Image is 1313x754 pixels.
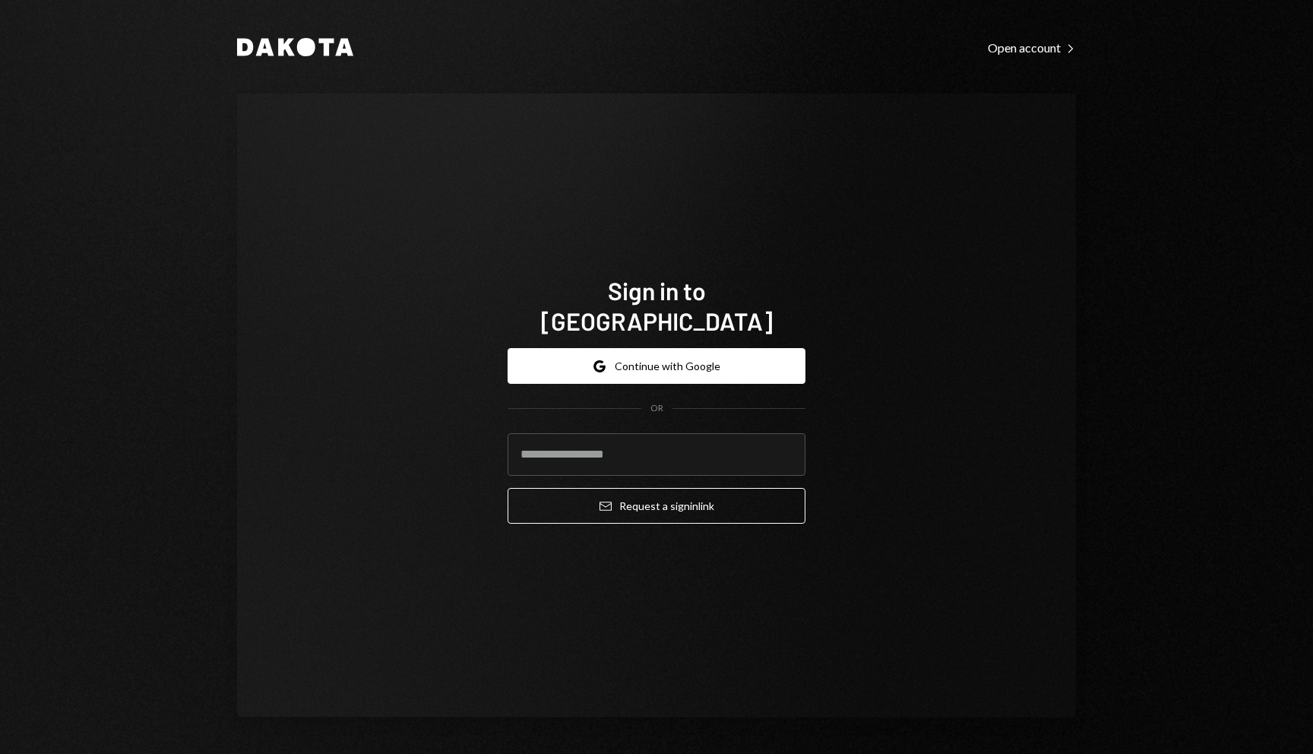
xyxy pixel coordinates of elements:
[650,402,663,415] div: OR
[508,488,805,524] button: Request a signinlink
[988,40,1076,55] div: Open account
[988,39,1076,55] a: Open account
[508,275,805,336] h1: Sign in to [GEOGRAPHIC_DATA]
[508,348,805,384] button: Continue with Google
